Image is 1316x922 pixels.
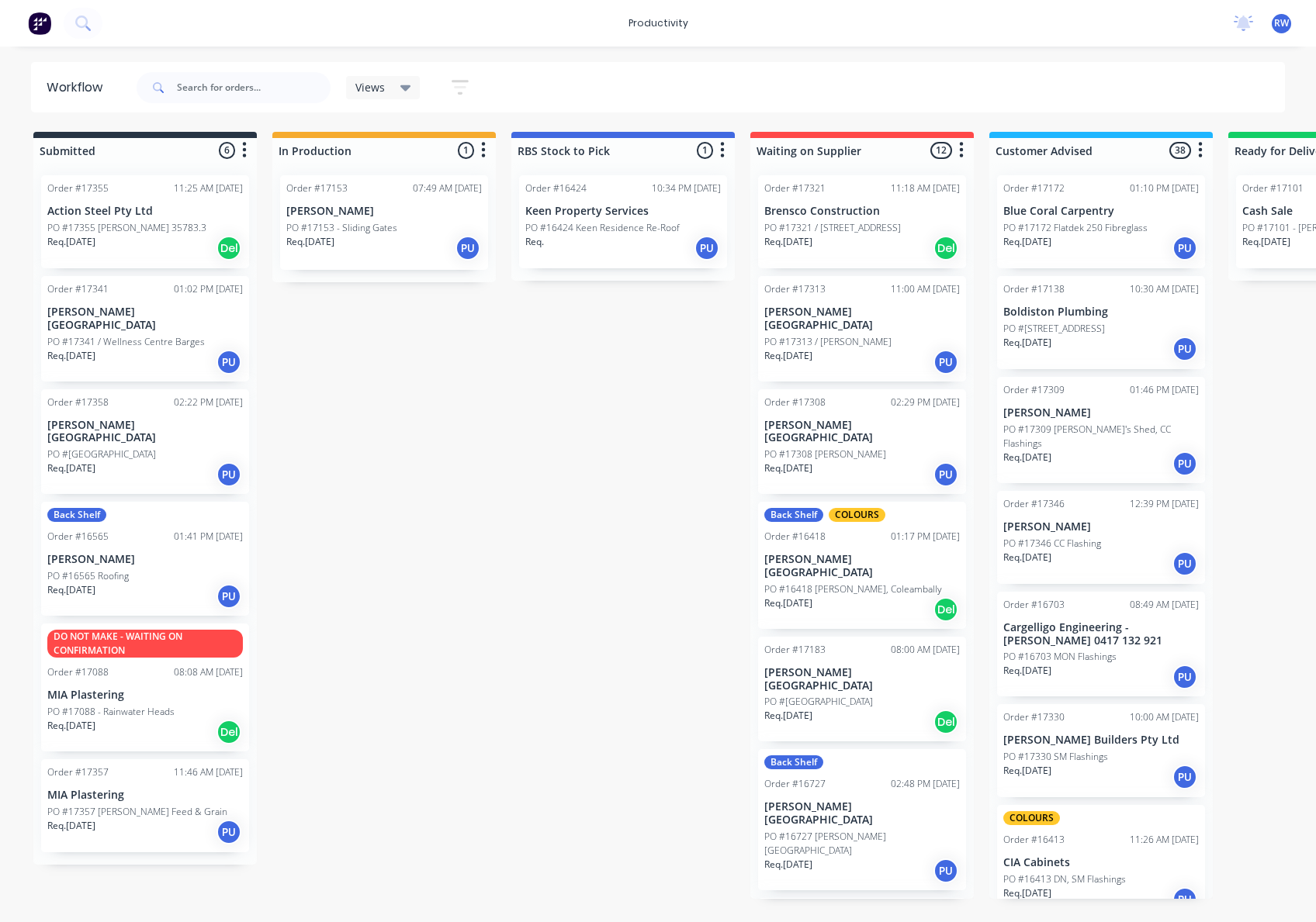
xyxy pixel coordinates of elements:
[1003,764,1051,778] p: Req. [DATE]
[829,508,885,522] div: COLOURS
[355,79,385,95] span: Views
[933,858,958,883] div: PU
[764,596,812,610] p: Req. [DATE]
[764,553,960,579] p: [PERSON_NAME][GEOGRAPHIC_DATA]
[1003,833,1065,847] div: Order #16413
[1130,833,1199,847] div: 11:26 AM [DATE]
[174,395,243,409] div: 02:22 PM [DATE]
[47,719,95,733] p: Req. [DATE]
[1172,887,1197,912] div: PU
[216,462,241,487] div: PU
[1003,520,1199,534] p: [PERSON_NAME]
[1003,551,1051,565] p: Req. [DATE]
[1242,235,1290,249] p: Req. [DATE]
[1130,497,1199,511] div: 12:39 PM [DATE]
[174,765,243,779] div: 11:46 AM [DATE]
[47,181,109,195] div: Order #17355
[286,235,334,249] p: Req. [DATE]
[1003,750,1108,764] p: PO #17330 SM Flashings
[47,765,109,779] div: Order #17357
[891,777,960,791] div: 02:48 PM [DATE]
[997,592,1205,697] div: Order #1670308:49 AM [DATE]Cargelligo Engineering - [PERSON_NAME] 0417 132 921PO #16703 MON Flash...
[997,175,1205,268] div: Order #1717201:10 PM [DATE]Blue Coral CarpentryPO #17172 Flatdek 250 FibreglassReq.[DATE]PU
[758,276,966,382] div: Order #1731311:00 AM [DATE][PERSON_NAME][GEOGRAPHIC_DATA]PO #17313 / [PERSON_NAME]Req.[DATE]PU
[1003,710,1065,724] div: Order #17330
[47,705,175,719] p: PO #17088 - Rainwater Heads
[286,205,482,218] p: [PERSON_NAME]
[1172,451,1197,476] div: PU
[47,205,243,218] p: Action Steel Pty Ltd
[891,282,960,296] div: 11:00 AM [DATE]
[997,377,1205,483] div: Order #1730901:46 PM [DATE][PERSON_NAME]PO #17309 [PERSON_NAME]'s Shed, CC FlashingsReq.[DATE]PU
[47,805,227,819] p: PO #17357 [PERSON_NAME] Feed & Grain
[216,584,241,609] div: PU
[1003,497,1065,511] div: Order #17346
[1130,282,1199,296] div: 10:30 AM [DATE]
[177,72,331,103] input: Search for orders...
[891,643,960,657] div: 08:00 AM [DATE]
[764,582,942,596] p: PO #16418 [PERSON_NAME], Coleambally
[1172,337,1197,361] div: PU
[1003,221,1148,235] p: PO #17172 Flatdek 250 Fibreglass
[525,181,587,195] div: Order #16424
[47,508,106,522] div: Back Shelf
[621,12,696,35] div: productivity
[47,282,109,296] div: Order #17341
[174,665,243,679] div: 08:08 AM [DATE]
[933,236,958,261] div: Del
[47,630,243,658] div: DO NOT MAKE - WAITING ON CONFIRMATION
[41,175,249,268] div: Order #1735511:25 AM [DATE]Action Steel Pty LtdPO #17355 [PERSON_NAME] 35783.3Req.[DATE]Del
[891,530,960,544] div: 01:17 PM [DATE]
[1003,734,1199,747] p: [PERSON_NAME] Builders Pty Ltd
[1003,205,1199,218] p: Blue Coral Carpentry
[47,395,109,409] div: Order #17358
[280,175,488,270] div: Order #1715307:49 AM [DATE][PERSON_NAME]PO #17153 - Sliding GatesReq.[DATE]PU
[519,175,727,268] div: Order #1642410:34 PM [DATE]Keen Property ServicesPO #16424 Keen Residence Re-RoofReq.PU
[764,709,812,723] p: Req. [DATE]
[764,419,960,445] p: [PERSON_NAME][GEOGRAPHIC_DATA]
[764,666,960,692] p: [PERSON_NAME][GEOGRAPHIC_DATA]
[174,530,243,544] div: 01:41 PM [DATE]
[764,349,812,363] p: Req. [DATE]
[216,820,241,844] div: PU
[47,530,109,544] div: Order #16565
[1003,872,1126,886] p: PO #16413 DN, SM Flashings
[1274,16,1289,30] span: RW
[1003,322,1105,336] p: PO #[STREET_ADDRESS]
[41,276,249,382] div: Order #1734101:02 PM [DATE][PERSON_NAME][GEOGRAPHIC_DATA]PO #17341 / Wellness Centre BargesReq.[D...
[47,461,95,475] p: Req. [DATE]
[47,583,95,597] p: Req. [DATE]
[413,181,482,195] div: 07:49 AM [DATE]
[764,777,826,791] div: Order #16727
[47,235,95,249] p: Req. [DATE]
[286,221,397,235] p: PO #17153 - Sliding Gates
[1003,282,1065,296] div: Order #17138
[1003,886,1051,900] p: Req. [DATE]
[1003,406,1199,420] p: [PERSON_NAME]
[1003,423,1199,451] p: PO #17309 [PERSON_NAME]'s Shed, CC Flashings
[41,389,249,495] div: Order #1735802:22 PM [DATE][PERSON_NAME][GEOGRAPHIC_DATA]PO #[GEOGRAPHIC_DATA]Req.[DATE]PU
[652,181,721,195] div: 10:34 PM [DATE]
[758,502,966,629] div: Back ShelfCOLOURSOrder #1641801:17 PM [DATE][PERSON_NAME][GEOGRAPHIC_DATA]PO #16418 [PERSON_NAME]...
[1003,650,1117,664] p: PO #16703 MON Flashings
[764,235,812,249] p: Req. [DATE]
[47,447,156,461] p: PO #[GEOGRAPHIC_DATA]
[216,236,241,261] div: Del
[41,502,249,616] div: Back ShelfOrder #1656501:41 PM [DATE][PERSON_NAME]PO #16565 RoofingReq.[DATE]PU
[764,643,826,657] div: Order #17183
[47,221,206,235] p: PO #17355 [PERSON_NAME] 35783.3
[455,236,480,261] div: PU
[1130,383,1199,397] div: 01:46 PM [DATE]
[997,805,1205,921] div: COLOURSOrder #1641311:26 AM [DATE]CIA CabinetsPO #16413 DN, SM FlashingsReq.[DATE]PU
[764,282,826,296] div: Order #17313
[1130,710,1199,724] div: 10:00 AM [DATE]
[758,749,966,890] div: Back ShelfOrder #1672702:48 PM [DATE][PERSON_NAME][GEOGRAPHIC_DATA]PO #16727 [PERSON_NAME][GEOGRA...
[41,623,249,751] div: DO NOT MAKE - WAITING ON CONFIRMATIONOrder #1708808:08 AM [DATE]MIA PlasteringPO #17088 - Rainwat...
[758,175,966,268] div: Order #1732111:18 AM [DATE]Brensco ConstructionPO #17321 / [STREET_ADDRESS]Req.[DATE]Del
[174,181,243,195] div: 11:25 AM [DATE]
[758,637,966,742] div: Order #1718308:00 AM [DATE][PERSON_NAME][GEOGRAPHIC_DATA]PO #[GEOGRAPHIC_DATA]Req.[DATE]Del
[764,858,812,872] p: Req. [DATE]
[758,389,966,495] div: Order #1730802:29 PM [DATE][PERSON_NAME][GEOGRAPHIC_DATA]PO #17308 [PERSON_NAME]Req.[DATE]PU
[694,236,719,261] div: PU
[1003,537,1101,551] p: PO #17346 CC Flashing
